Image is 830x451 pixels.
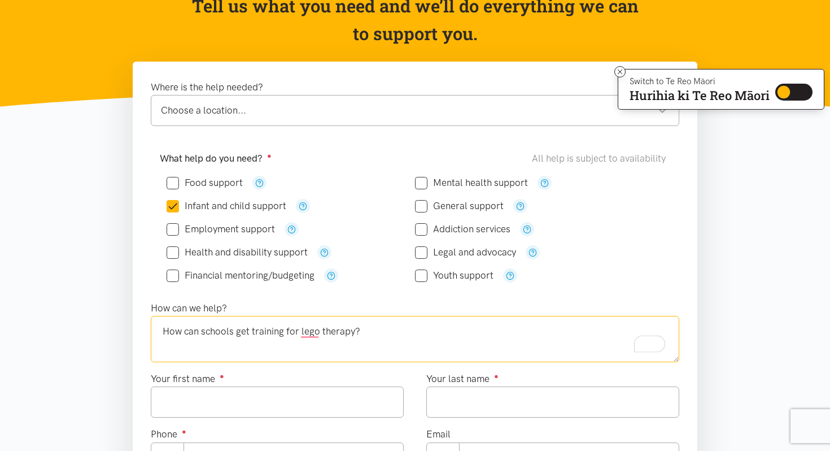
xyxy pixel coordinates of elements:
[161,103,667,118] div: Choose a location...
[151,371,224,387] label: Your first name
[415,178,528,188] label: Mental health support
[220,372,224,380] sup: ●
[151,301,227,316] label: How can we help?
[494,372,499,380] sup: ●
[167,201,286,211] label: Infant and child support
[151,427,186,442] label: Phone
[267,151,272,160] sup: ●
[426,427,451,442] label: Email
[151,316,679,362] textarea: To enrich screen reader interactions, please activate Accessibility in Grammarly extension settings
[182,427,186,436] sup: ●
[167,178,243,188] label: Food support
[415,271,493,280] label: Youth support
[167,271,314,280] label: Financial mentoring/budgeting
[630,90,770,101] p: Hurihia ki Te Reo Māori
[415,248,516,257] label: Legal and advocacy
[167,224,275,234] label: Employment support
[415,224,510,234] label: Addiction services
[151,80,263,95] label: Where is the help needed?
[630,78,770,85] p: Switch to Te Reo Māori
[415,201,504,211] label: General support
[426,371,499,387] label: Your last name
[167,248,308,257] label: Health and disability support
[532,151,670,166] div: All help is subject to availability
[160,151,272,166] label: What help do you need?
